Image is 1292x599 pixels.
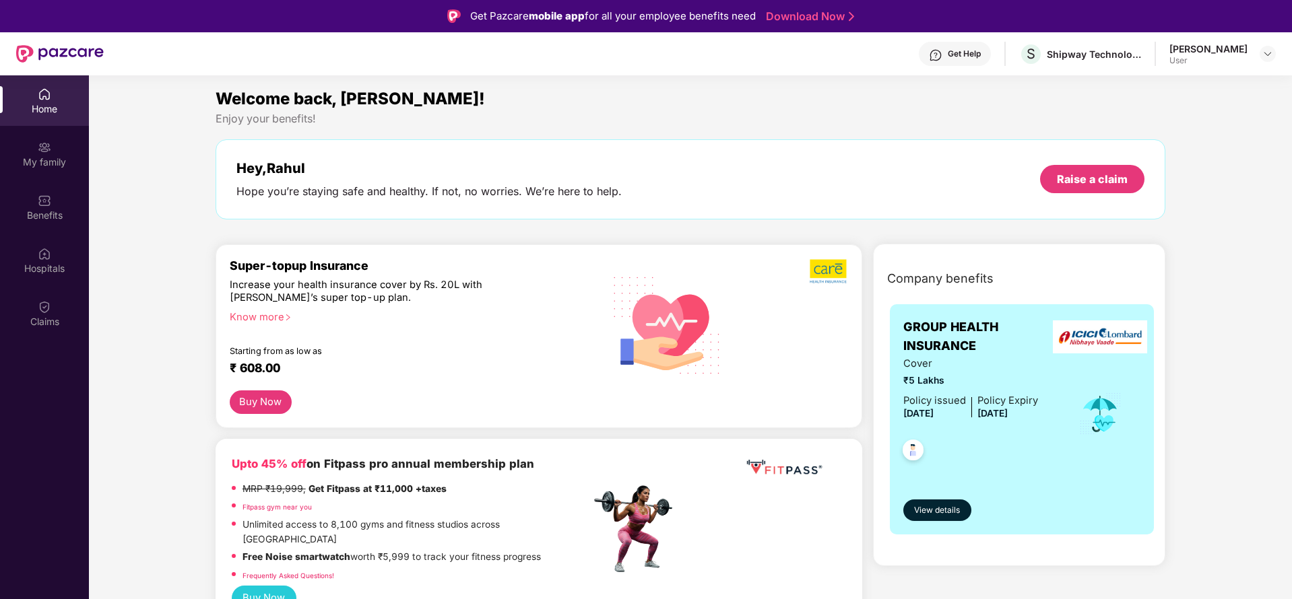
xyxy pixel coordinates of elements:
[903,393,966,409] div: Policy issued
[1027,46,1035,62] span: S
[230,311,583,320] div: Know more
[977,408,1008,419] span: [DATE]
[230,361,577,377] div: ₹ 608.00
[38,247,51,260] img: svg+xml;base64,PHN2ZyBpZD0iSG9zcGl0YWxzIiB4bWxucz0iaHR0cDovL3d3dy53My5vcmcvMjAwMC9zdmciIHdpZHRoPS...
[243,571,334,579] a: Frequently Asked Questions!
[243,550,541,565] p: worth ₹5,999 to track your fitness progress
[1053,320,1147,353] img: insurerLogo
[236,184,622,199] div: Hope you’re staying safe and healthy. If not, no worries. We’re here to help.
[232,457,534,470] b: on Fitpass pro annual membership plan
[447,9,461,23] img: Logo
[929,48,942,62] img: svg+xml;base64,PHN2ZyBpZD0iSGVscC0zMngzMiIgeG1sbnM9Imh0dHA6Ly93d3cudzMub3JnLzIwMDAvc3ZnIiB3aWR0aD...
[216,89,485,108] span: Welcome back, [PERSON_NAME]!
[1047,48,1141,61] div: Shipway Technology Pvt. Ltd
[897,435,930,468] img: svg+xml;base64,PHN2ZyB4bWxucz0iaHR0cDovL3d3dy53My5vcmcvMjAwMC9zdmciIHdpZHRoPSI0OC45NDMiIGhlaWdodD...
[977,393,1038,409] div: Policy Expiry
[243,551,350,562] strong: Free Noise smartwatch
[1169,55,1248,66] div: User
[38,87,51,101] img: svg+xml;base64,PHN2ZyBpZD0iSG9tZSIgeG1sbnM9Imh0dHA6Ly93d3cudzMub3JnLzIwMDAvc3ZnIiB3aWR0aD0iMjAiIG...
[903,356,1038,372] span: Cover
[903,374,1038,388] span: ₹5 Lakhs
[470,8,756,24] div: Get Pazcare for all your employee benefits need
[243,518,590,547] p: Unlimited access to 8,100 gyms and fitness studios across [GEOGRAPHIC_DATA]
[230,279,532,305] div: Increase your health insurance cover by Rs. 20L with [PERSON_NAME]’s super top-up plan.
[903,318,1060,356] span: GROUP HEALTH INSURANCE
[810,258,848,284] img: b5dec4f62d2307b9de63beb79f102df3.png
[232,457,306,470] b: Upto 45% off
[38,300,51,314] img: svg+xml;base64,PHN2ZyBpZD0iQ2xhaW0iIHhtbG5zPSJodHRwOi8vd3d3LnczLm9yZy8yMDAwL3N2ZyIgd2lkdGg9IjIwIi...
[309,483,447,494] strong: Get Fitpass at ₹11,000 +taxes
[914,504,960,517] span: View details
[243,483,306,494] del: MRP ₹19,999,
[590,482,684,576] img: fpp.png
[903,408,934,419] span: [DATE]
[1262,48,1273,59] img: svg+xml;base64,PHN2ZyBpZD0iRHJvcGRvd24tMzJ4MzIiIHhtbG5zPSJodHRwOi8vd3d3LnczLm9yZy8yMDAwL3N2ZyIgd2...
[887,269,994,288] span: Company benefits
[284,314,292,321] span: right
[948,48,981,59] div: Get Help
[230,390,292,414] button: Buy Now
[243,503,312,511] a: Fitpass gym near you
[38,194,51,207] img: svg+xml;base64,PHN2ZyBpZD0iQmVuZWZpdHMiIHhtbG5zPSJodHRwOi8vd3d3LnczLm9yZy8yMDAwL3N2ZyIgd2lkdGg9Ij...
[16,45,104,63] img: New Pazcare Logo
[1169,42,1248,55] div: [PERSON_NAME]
[230,258,591,273] div: Super-topup Insurance
[766,9,850,24] a: Download Now
[236,160,622,176] div: Hey, Rahul
[1057,172,1128,186] div: Raise a claim
[216,112,1166,126] div: Enjoy your benefits!
[230,346,534,355] div: Starting from as low as
[903,499,971,521] button: View details
[744,455,825,480] img: fppp.png
[38,141,51,154] img: svg+xml;base64,PHN2ZyB3aWR0aD0iMjAiIGhlaWdodD0iMjAiIHZpZXdCb3g9IjAgMCAyMCAyMCIgZmlsbD0ibm9uZSIgeG...
[849,9,854,24] img: Stroke
[1078,392,1122,436] img: icon
[529,9,585,22] strong: mobile app
[603,259,732,390] img: svg+xml;base64,PHN2ZyB4bWxucz0iaHR0cDovL3d3dy53My5vcmcvMjAwMC9zdmciIHhtbG5zOnhsaW5rPSJodHRwOi8vd3...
